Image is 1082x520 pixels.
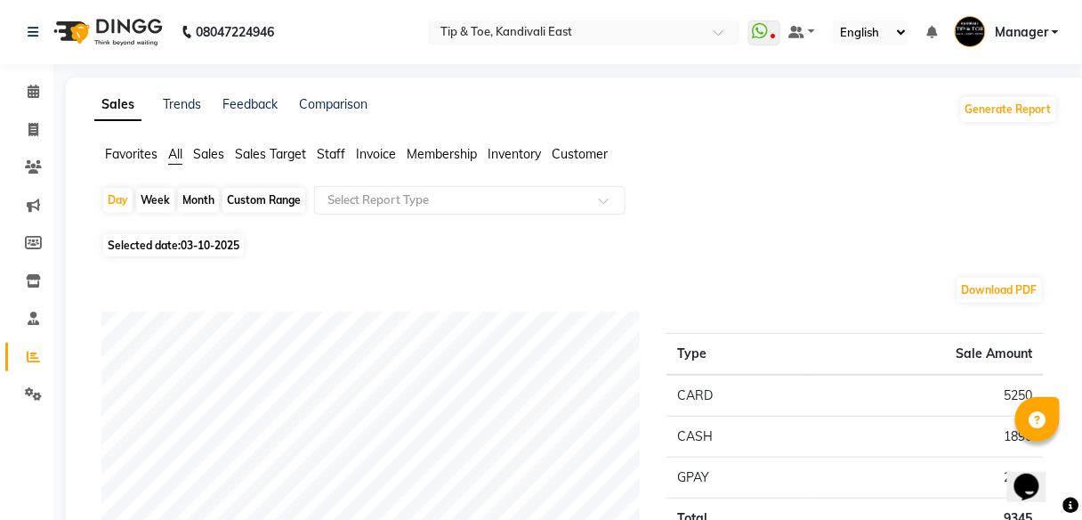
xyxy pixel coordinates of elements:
[995,23,1048,42] span: Manager
[961,97,1056,122] button: Generate Report
[666,375,805,417] td: CARD
[299,96,367,112] a: Comparison
[805,417,1044,458] td: 1890
[805,375,1044,417] td: 5250
[552,146,608,162] span: Customer
[181,239,239,252] span: 03-10-2025
[235,146,306,162] span: Sales Target
[666,334,805,376] th: Type
[168,146,182,162] span: All
[407,146,477,162] span: Membership
[805,458,1044,499] td: 2205
[94,89,141,121] a: Sales
[193,146,224,162] span: Sales
[136,188,174,213] div: Week
[955,16,986,47] img: Manager
[488,146,541,162] span: Inventory
[317,146,345,162] span: Staff
[45,7,167,57] img: logo
[356,146,396,162] span: Invoice
[178,188,219,213] div: Month
[1007,449,1064,502] iframe: chat widget
[103,234,244,256] span: Selected date:
[196,7,274,57] b: 08047224946
[103,188,133,213] div: Day
[222,188,305,213] div: Custom Range
[805,334,1044,376] th: Sale Amount
[105,146,157,162] span: Favorites
[222,96,278,112] a: Feedback
[957,278,1042,303] button: Download PDF
[163,96,201,112] a: Trends
[666,417,805,458] td: CASH
[666,458,805,499] td: GPAY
